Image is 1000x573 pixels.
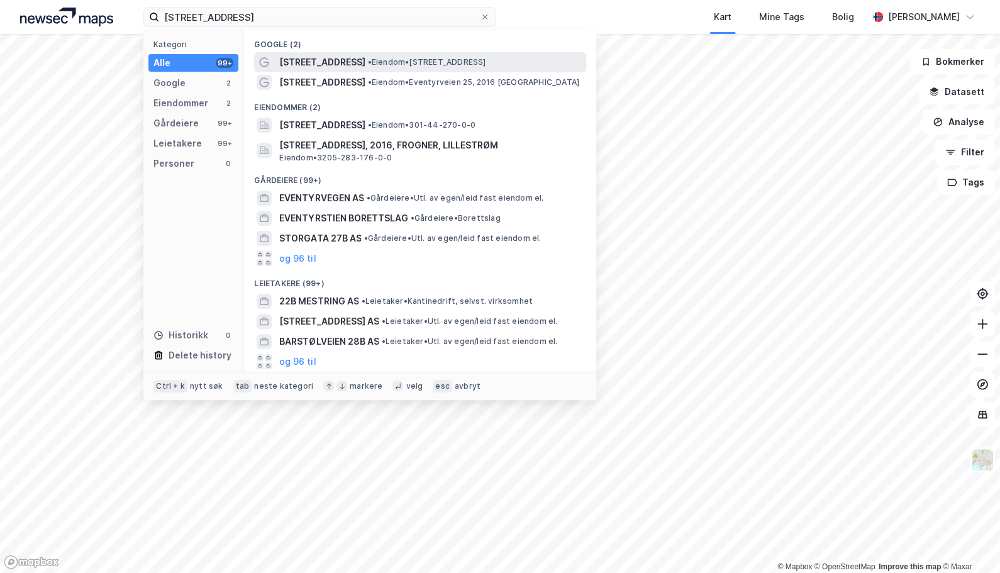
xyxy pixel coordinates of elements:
div: 2 [223,98,233,108]
div: Bolig [832,9,854,25]
div: esc [433,380,452,392]
a: Mapbox homepage [4,555,59,569]
span: [STREET_ADDRESS] [279,55,365,70]
iframe: Chat Widget [937,513,1000,573]
span: [STREET_ADDRESS] AS [279,314,379,329]
div: Kart [714,9,731,25]
div: neste kategori [254,381,313,391]
div: 99+ [216,138,233,148]
span: 22B MESTRING AS [279,294,358,309]
div: Leietakere [153,136,202,151]
div: Mine Tags [759,9,804,25]
div: Ctrl + k [153,380,187,392]
div: 0 [223,330,233,340]
div: 99+ [216,118,233,128]
span: Leietaker • Utl. av egen/leid fast eiendom el. [381,316,557,326]
button: Tags [936,170,995,195]
div: Google (2) [244,30,596,52]
div: nytt søk [190,381,223,391]
div: Personer [153,156,194,171]
a: OpenStreetMap [814,562,875,571]
button: Analyse [922,109,995,135]
span: • [367,57,371,67]
span: EVENTYRVEGEN AS [279,191,364,206]
img: logo.a4113a55bc3d86da70a041830d287a7e.svg [20,8,113,26]
div: 0 [223,159,233,169]
div: Gårdeiere (99+) [244,165,596,188]
span: • [366,193,370,203]
span: [STREET_ADDRESS] [279,118,365,133]
img: Z [970,448,994,472]
span: • [367,77,371,87]
span: STORGATA 27B AS [279,231,361,246]
span: • [367,120,371,130]
input: Søk på adresse, matrikkel, gårdeiere, leietakere eller personer [159,8,480,26]
span: Eiendom • 301-44-270-0-0 [367,120,475,130]
div: Eiendommer (2) [244,92,596,115]
span: Gårdeiere • Borettslag [410,213,500,223]
span: • [381,337,385,346]
span: Leietaker • Kantinedrift, selvst. virksomhet [361,296,533,306]
div: avbryt [455,381,481,391]
div: Gårdeiere [153,116,199,131]
div: Eiendommer [153,96,208,111]
a: Improve this map [879,562,941,571]
div: Delete history [169,348,231,363]
div: Leietakere (99+) [244,269,596,291]
div: Kategori [153,40,238,49]
span: [STREET_ADDRESS] [279,75,365,90]
span: • [381,316,385,326]
div: Alle [153,55,170,70]
button: og 96 til [279,354,316,369]
span: • [361,296,365,306]
span: Eiendom • 3205-283-176-0-0 [279,153,392,163]
div: [PERSON_NAME] [888,9,960,25]
div: markere [350,381,382,391]
a: Mapbox [777,562,812,571]
div: 2 [223,78,233,88]
div: Historikk [153,328,208,343]
span: Gårdeiere • Utl. av egen/leid fast eiendom el. [364,233,541,243]
div: 99+ [216,58,233,68]
span: Eiendom • [STREET_ADDRESS] [367,57,486,67]
span: EVENTYRSTIEN BORETTSLAG [279,211,408,226]
span: Eiendom • Eventyrveien 25, 2016 [GEOGRAPHIC_DATA] [367,77,579,87]
span: • [410,213,414,223]
div: tab [233,380,252,392]
span: • [364,233,367,243]
span: Leietaker • Utl. av egen/leid fast eiendom el. [381,337,557,347]
span: BARSTØLVEIEN 28B AS [279,334,379,349]
div: velg [406,381,423,391]
button: Datasett [918,79,995,104]
button: Filter [935,140,995,165]
button: og 96 til [279,251,316,266]
div: Google [153,75,186,91]
button: Bokmerker [910,49,995,74]
span: [STREET_ADDRESS], 2016, FROGNER, LILLESTRØM [279,138,581,153]
span: Gårdeiere • Utl. av egen/leid fast eiendom el. [366,193,543,203]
